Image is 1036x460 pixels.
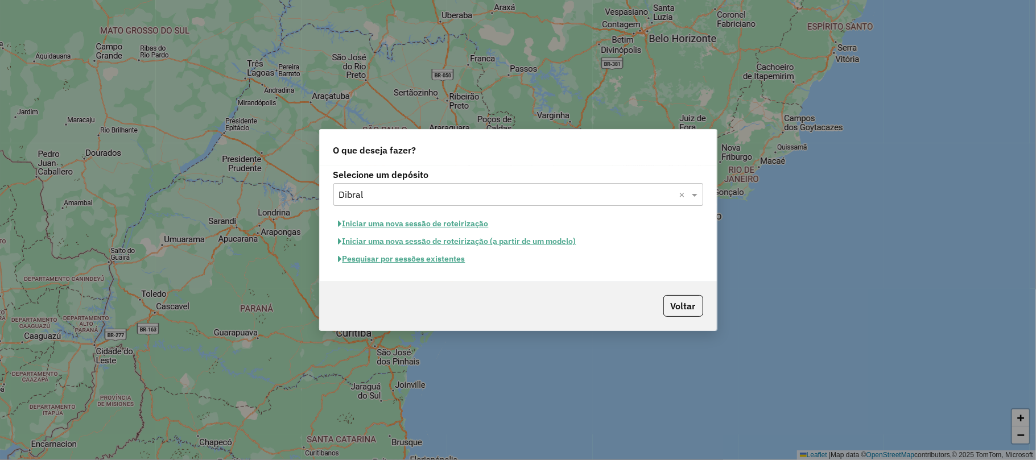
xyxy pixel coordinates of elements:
[333,215,494,233] button: Iniciar uma nova sessão de roteirização
[333,233,581,250] button: Iniciar uma nova sessão de roteirização (a partir de um modelo)
[663,295,703,317] button: Voltar
[333,143,416,157] span: O que deseja fazer?
[333,168,703,181] label: Selecione um depósito
[679,188,689,201] span: Clear all
[333,250,470,268] button: Pesquisar por sessões existentes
